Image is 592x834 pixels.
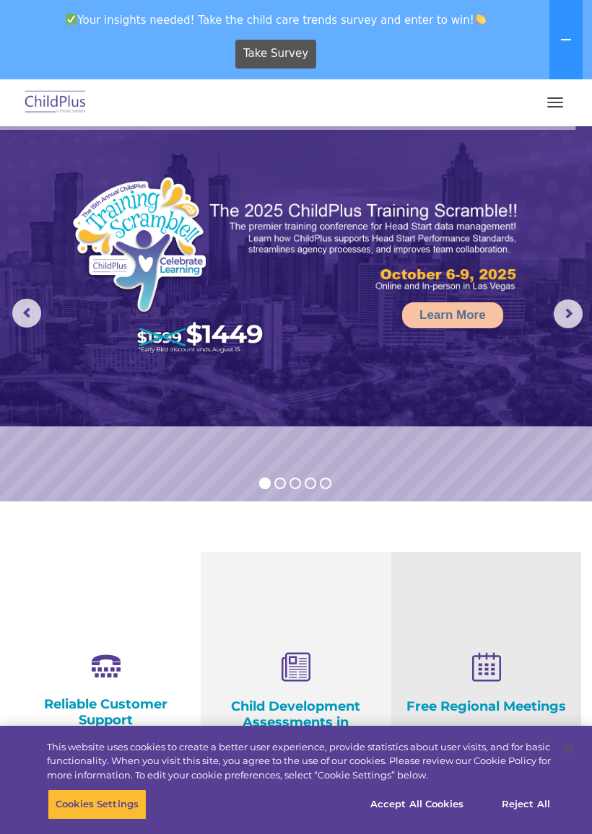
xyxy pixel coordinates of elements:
[47,740,551,783] div: This website uses cookies to create a better user experience, provide statistics about user visit...
[235,40,317,69] a: Take Survey
[553,733,585,765] button: Close
[22,696,190,728] h4: Reliable Customer Support
[243,41,308,66] span: Take Survey
[48,789,147,820] button: Cookies Settings
[66,14,77,25] img: ✅
[402,302,503,328] a: Learn More
[481,789,571,820] button: Reject All
[22,86,90,120] img: ChildPlus by Procare Solutions
[402,698,570,714] h4: Free Regional Meetings
[212,698,380,746] h4: Child Development Assessments in ChildPlus
[362,789,471,820] button: Accept All Cookies
[475,14,486,25] img: 👏
[6,6,547,34] span: Your insights needed! Take the child care trends survey and enter to win!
